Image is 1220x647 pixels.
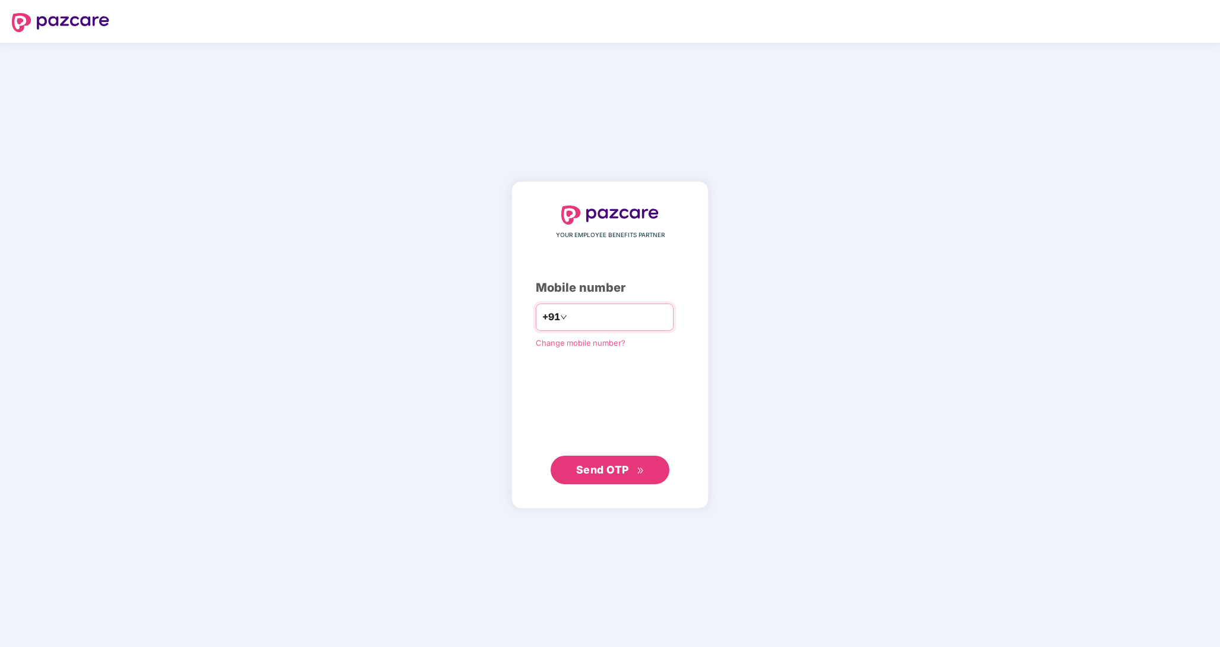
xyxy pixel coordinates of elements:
span: Send OTP [576,463,629,476]
div: Mobile number [536,279,684,297]
img: logo [561,206,659,225]
span: down [560,314,567,321]
span: YOUR EMPLOYEE BENEFITS PARTNER [556,231,665,240]
img: logo [12,13,109,32]
span: +91 [542,310,560,324]
button: Send OTPdouble-right [551,456,669,484]
a: Change mobile number? [536,338,625,348]
span: double-right [637,467,644,475]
